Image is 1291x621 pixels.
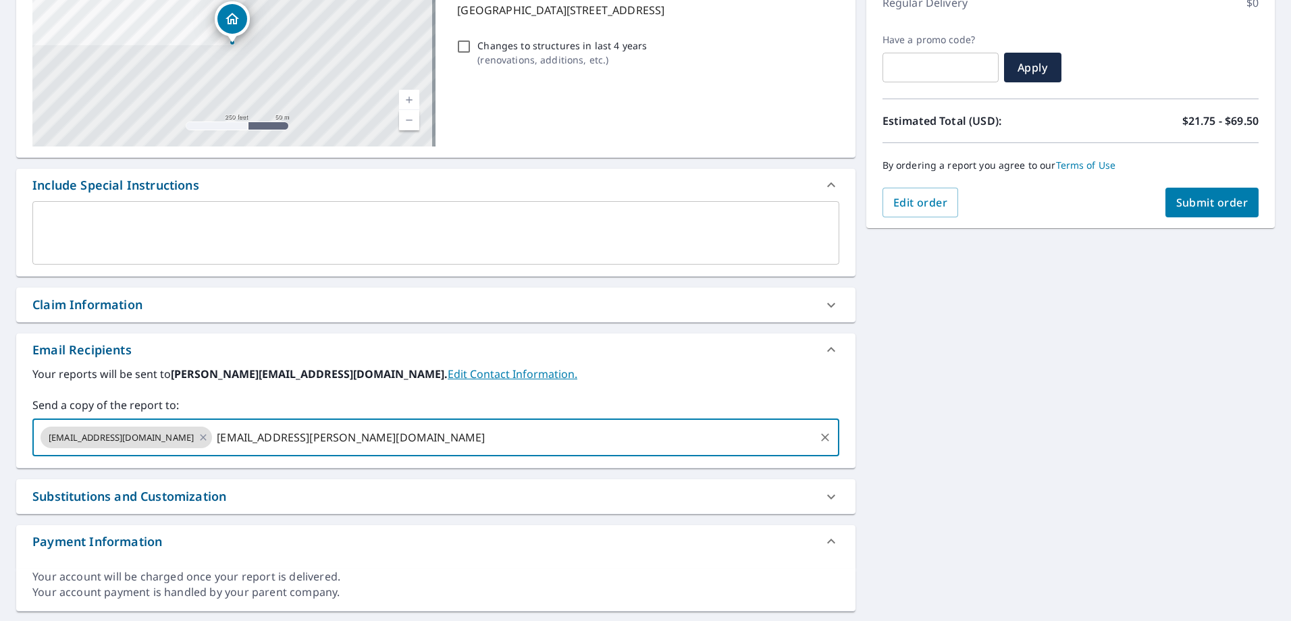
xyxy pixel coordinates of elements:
a: Current Level 17, Zoom Out [399,110,419,130]
label: Have a promo code? [882,34,999,46]
div: Your account payment is handled by your parent company. [32,585,839,600]
button: Edit order [882,188,959,217]
div: Substitutions and Customization [16,479,855,514]
button: Apply [1004,53,1061,82]
div: Include Special Instructions [16,169,855,201]
p: Estimated Total (USD): [882,113,1071,129]
div: Dropped pin, building 1, Residential property, 1765 144th St New Richmond, WI 54017 [215,1,250,43]
p: $21.75 - $69.50 [1182,113,1259,129]
button: Clear [816,428,835,447]
p: Changes to structures in last 4 years [477,38,647,53]
div: Email Recipients [32,341,132,359]
div: Your account will be charged once your report is delivered. [32,569,839,585]
div: Payment Information [16,525,855,558]
a: EditContactInfo [448,367,577,381]
div: Claim Information [32,296,142,314]
p: [GEOGRAPHIC_DATA][STREET_ADDRESS] [457,2,833,18]
span: Submit order [1176,195,1248,210]
label: Your reports will be sent to [32,366,839,382]
span: Edit order [893,195,948,210]
div: Payment Information [32,533,162,551]
span: [EMAIL_ADDRESS][DOMAIN_NAME] [41,431,202,444]
div: Email Recipients [16,333,855,366]
p: ( renovations, additions, etc. ) [477,53,647,67]
div: Substitutions and Customization [32,487,226,506]
div: Include Special Instructions [32,176,199,194]
b: [PERSON_NAME][EMAIL_ADDRESS][DOMAIN_NAME]. [171,367,448,381]
label: Send a copy of the report to: [32,397,839,413]
a: Terms of Use [1056,159,1116,171]
p: By ordering a report you agree to our [882,159,1259,171]
button: Submit order [1165,188,1259,217]
div: [EMAIL_ADDRESS][DOMAIN_NAME] [41,427,212,448]
a: Current Level 17, Zoom In [399,90,419,110]
div: Claim Information [16,288,855,322]
span: Apply [1015,60,1051,75]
